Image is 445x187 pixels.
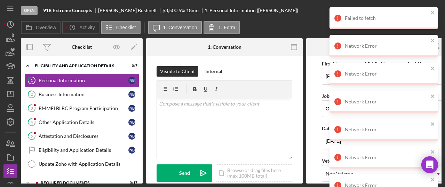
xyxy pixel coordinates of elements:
a: 3RMMFI BLBC Program ParticipationNB [24,101,139,115]
div: N B [128,105,135,112]
button: Mark Complete [385,3,442,17]
label: Activity [79,25,95,30]
label: Date of Birth [322,125,350,131]
div: Checklist [72,44,92,50]
div: Update Zoho with Application Details [39,161,139,167]
button: close [430,93,435,100]
div: N B [128,91,135,98]
tspan: 2 [31,92,33,96]
div: Network Error [345,71,428,77]
div: Open Intercom Messenger [421,156,438,173]
div: Personal Information [39,78,128,83]
a: 1Personal InformationNB [24,73,139,87]
div: Eligibility and Application Details [35,64,120,68]
div: Non Veteran [326,171,353,177]
button: close [430,121,435,128]
button: close [430,177,435,184]
div: Network Error [345,155,428,160]
button: Visible to Client [157,66,198,77]
a: 2Business InformationNB [24,87,139,101]
a: Eligibility and Application DetailsNB [24,143,139,157]
label: Checklist [116,25,136,30]
button: Activity [62,21,99,34]
div: Eligibility and Application Details [39,147,128,153]
div: Business Information [39,92,128,97]
div: Network Error [345,43,428,49]
div: 0 / 17 [125,181,137,185]
div: 1. Personal Information ([PERSON_NAME]) [205,8,298,13]
div: Attestation and Disclosures [39,133,128,139]
div: Open [21,6,38,15]
a: 5Attestation and DisclosuresNB [24,129,139,143]
tspan: 1 [31,78,33,83]
div: 18 mo [186,8,199,13]
button: close [430,65,435,72]
a: Update Zoho with Application Details [24,157,139,171]
a: 4Other Application DetailsNB [24,115,139,129]
label: First Name [322,61,346,67]
div: Network Error [345,127,428,132]
button: close [430,149,435,156]
tspan: 3 [31,106,33,110]
div: RMMFI BLBC Program Participation [39,106,128,111]
b: 918 Extreme Concepts [43,8,92,13]
div: Other Application Details [39,119,128,125]
button: close [430,38,435,44]
div: Required Documents [41,181,120,185]
div: 1. Conversation [208,44,241,50]
button: 1. Conversation [148,21,202,34]
button: 1. Form [204,21,240,34]
button: Send [157,164,212,182]
div: N B [128,77,135,84]
div: N B [128,119,135,126]
div: 5 % [178,8,185,13]
label: 1. Form [218,25,235,30]
button: Checklist [101,21,141,34]
label: Job Title [322,93,340,99]
div: Mark Complete [392,3,426,17]
div: Send [179,164,190,182]
button: close [430,10,435,16]
label: Overview [36,25,56,30]
button: Internal [202,66,226,77]
label: 1. Conversation [163,25,197,30]
span: $3,500 [162,7,177,13]
div: N B [128,147,135,154]
div: Internal [205,66,222,77]
div: Network Error [345,99,428,104]
div: 0 / 7 [125,64,137,68]
button: Overview [21,21,61,34]
div: Visible to Client [160,66,195,77]
div: N B [128,133,135,140]
tspan: 5 [31,134,33,138]
div: [PERSON_NAME] Bushnell [98,8,162,13]
div: Failed to fetch [345,15,428,21]
tspan: 4 [31,120,33,124]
